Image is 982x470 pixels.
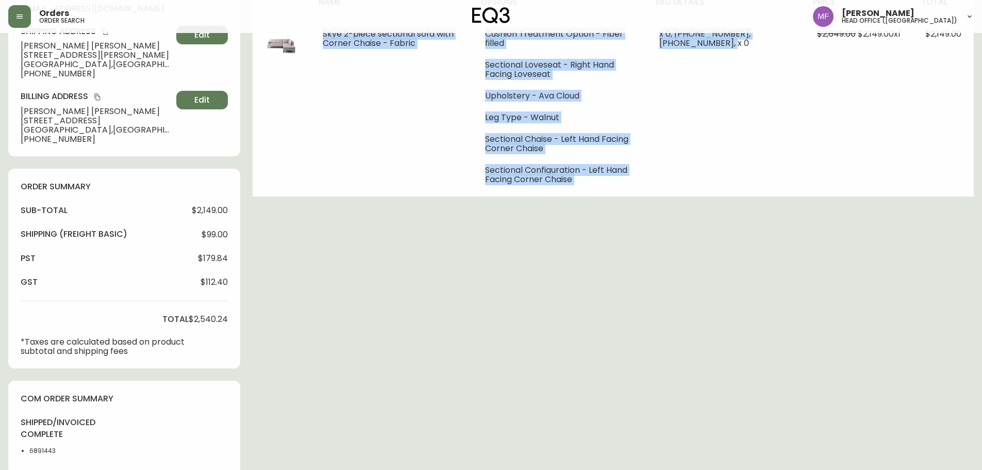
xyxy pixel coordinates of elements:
img: 6a42ae88-dd79-4950-ac23-3609e07a8c39.jpg [265,29,298,62]
span: [PERSON_NAME] [842,9,914,18]
h4: pst [21,253,36,264]
li: Cushion Treatment Option - Fiber filled [485,29,634,48]
button: Edit [176,26,228,44]
span: [PERSON_NAME] [PERSON_NAME] [21,107,172,116]
h4: Billing Address [21,91,172,102]
li: Sectional Configuration - Left Hand Facing Corner Chaise [485,166,634,184]
h5: head office ([GEOGRAPHIC_DATA]) [842,18,957,24]
span: $2,540.24 [189,315,228,324]
span: $2,649.00 [817,28,856,40]
span: [PHONE_NUMBER] [21,135,172,144]
span: Skye 2-piece sectional sofa with Corner Chaise - Fabric [323,28,454,49]
h4: gst [21,277,38,288]
span: x 0, [PHONE_NUMBER], [PHONE_NUMBER], x 0 [659,28,751,49]
img: logo [472,7,510,24]
h4: total [162,314,189,325]
span: $2,149.00 x 1 [858,28,901,40]
span: [STREET_ADDRESS][PERSON_NAME] [21,51,172,60]
li: 6891443 [29,446,81,456]
span: $99.00 [202,230,228,239]
span: [PHONE_NUMBER] [21,69,172,78]
h4: order summary [21,181,228,192]
span: $179.84 [198,254,228,263]
h4: shipped/invoiced complete [21,417,81,440]
span: Edit [194,94,210,106]
p: *Taxes are calculated based on product subtotal and shipping fees [21,337,189,356]
span: $2,149.00 [925,28,961,40]
span: Orders [39,9,69,18]
button: copy [92,92,103,102]
img: 91cf6c4ea787f0dec862db02e33d59b3 [813,6,834,27]
h4: com order summary [21,393,228,404]
h4: Shipping ( Freight Basic ) [21,229,127,240]
span: [STREET_ADDRESS] [21,116,172,125]
li: Upholstery - Ava Cloud [485,91,634,101]
span: [PERSON_NAME] [PERSON_NAME] [21,41,172,51]
h4: sub-total [21,205,68,216]
button: Edit [176,91,228,109]
span: $112.40 [201,278,228,287]
li: Sectional Loveseat - Right Hand Facing Loveseat [485,60,634,79]
span: Edit [194,29,210,41]
span: [GEOGRAPHIC_DATA] , [GEOGRAPHIC_DATA] , V6K 3H3 , CA [21,125,172,135]
span: $2,149.00 [192,206,228,215]
li: Leg Type - Walnut [485,113,634,122]
span: [GEOGRAPHIC_DATA] , [GEOGRAPHIC_DATA] , R3L 0G8 , CA [21,60,172,69]
li: Sectional Chaise - Left Hand Facing Corner Chaise [485,135,634,153]
h5: order search [39,18,85,24]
